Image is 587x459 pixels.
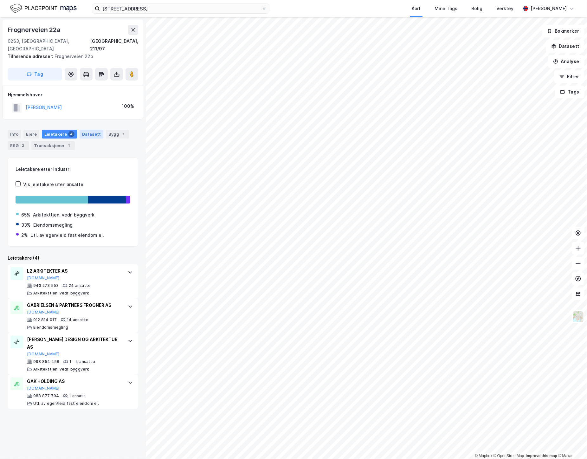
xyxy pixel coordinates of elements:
img: Z [572,311,584,323]
button: Tags [555,86,584,98]
div: GAK HOLDING AS [27,378,121,385]
div: 1 [120,131,127,137]
div: 0263, [GEOGRAPHIC_DATA], [GEOGRAPHIC_DATA] [8,37,90,53]
span: Tilhørende adresser: [8,54,55,59]
div: 988 877 794 [33,393,59,398]
div: Arkitekttjen. vedr. byggverk [33,367,89,372]
div: 100% [122,102,134,110]
div: 2% [21,231,28,239]
div: 4 [68,131,74,137]
div: Transaksjoner [31,141,75,150]
div: GABRIELSEN & PARTNERS FROGNER AS [27,301,121,309]
div: 943 273 553 [33,283,59,288]
button: Tag [8,68,62,81]
button: [DOMAIN_NAME] [27,386,60,391]
iframe: Chat Widget [555,429,587,459]
div: 33% [21,221,31,229]
div: Frognerveien 22a [8,25,62,35]
img: logo.f888ab2527a4732fd821a326f86c7f29.svg [10,3,77,14]
div: 65% [21,211,30,219]
div: Leietakere [42,130,77,139]
div: Verktøy [496,5,513,12]
button: [DOMAIN_NAME] [27,275,60,281]
div: Mine Tags [435,5,457,12]
button: Bokmerker [542,25,584,37]
div: 998 854 458 [33,359,59,364]
div: Eiere [23,130,39,139]
div: 1 ansatt [69,393,85,398]
div: Arkitekttjen. vedr. byggverk [33,211,94,219]
div: 912 814 017 [33,317,57,322]
div: Bolig [471,5,482,12]
div: Arkitekttjen. vedr. byggverk [33,291,89,296]
div: Utl. av egen/leid fast eiendom el. [33,401,99,406]
div: 1 - 4 ansatte [69,359,95,364]
div: Kart [412,5,421,12]
button: Analyse [548,55,584,68]
button: Datasett [546,40,584,53]
div: 24 ansatte [69,283,91,288]
a: Mapbox [475,454,492,458]
input: Søk på adresse, matrikkel, gårdeiere, leietakere eller personer [100,4,261,13]
div: ESG [8,141,29,150]
div: L2 ARKITEKTER AS [27,267,121,275]
div: Eiendomsmegling [33,221,73,229]
button: [DOMAIN_NAME] [27,352,60,357]
button: Filter [554,70,584,83]
div: Leietakere etter industri [16,165,130,173]
button: [DOMAIN_NAME] [27,310,60,315]
div: 2 [20,142,26,149]
div: 14 ansatte [67,317,88,322]
a: OpenStreetMap [493,454,524,458]
div: Frognerveien 22b [8,53,133,60]
div: Vis leietakere uten ansatte [23,181,83,188]
div: 1 [66,142,72,149]
div: [PERSON_NAME] [531,5,567,12]
div: Info [8,130,21,139]
div: Kontrollprogram for chat [555,429,587,459]
div: [GEOGRAPHIC_DATA], 211/97 [90,37,138,53]
div: [PERSON_NAME] DESIGN OG ARKITEKTUR AS [27,336,121,351]
div: Bygg [106,130,129,139]
div: Eiendomsmegling [33,325,68,330]
div: Utl. av egen/leid fast eiendom el. [30,231,104,239]
div: Datasett [80,130,103,139]
div: Hjemmelshaver [8,91,138,99]
a: Improve this map [526,454,557,458]
div: Leietakere (4) [8,254,138,262]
